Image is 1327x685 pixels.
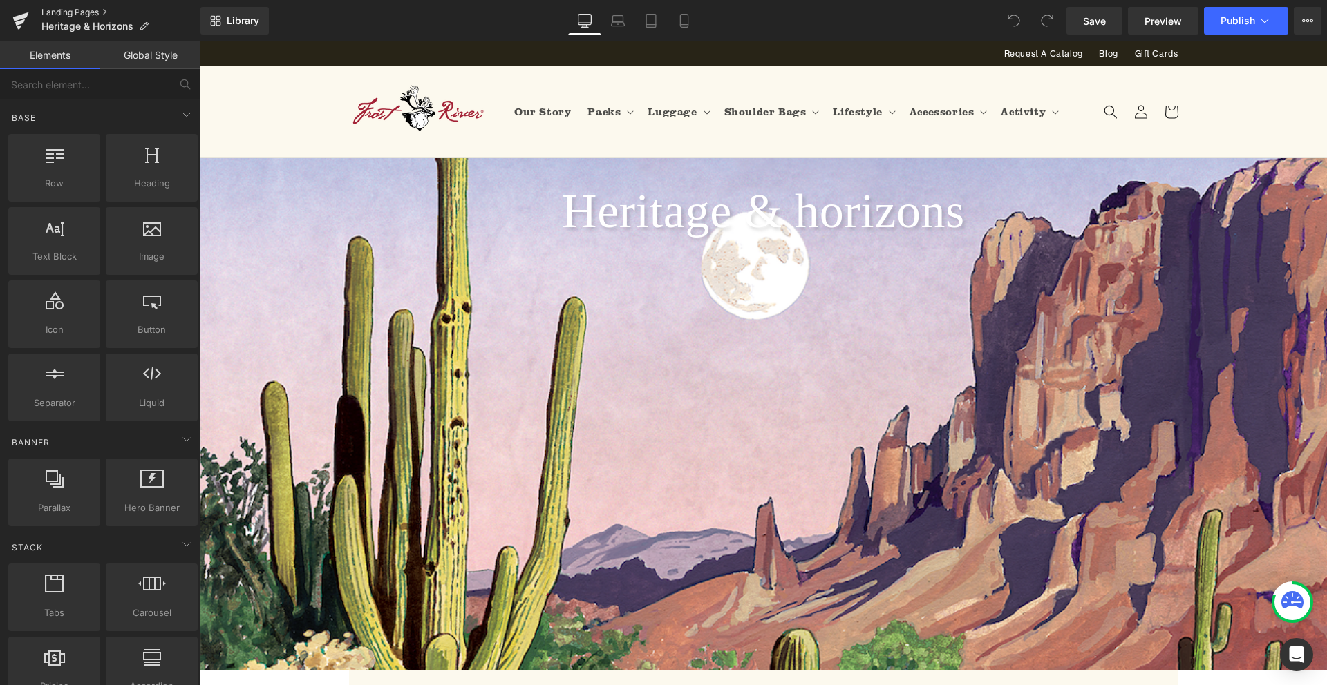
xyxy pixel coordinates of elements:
span: Carousel [110,606,194,620]
a: Preview [1128,7,1198,35]
span: Text Block [12,249,96,264]
span: Button [110,322,194,337]
span: Tabs [12,606,96,620]
span: Heritage & Horizons [41,21,133,32]
span: Packs [388,64,421,77]
span: Liquid [110,396,194,410]
a: Blog [899,7,921,17]
span: Shoulder Bags [525,64,607,77]
summary: Search [896,55,926,86]
span: Luggage [448,64,497,77]
summary: Activity [793,55,865,86]
summary: Accessories [702,55,793,86]
span: Separator [12,396,96,410]
span: Request A Catalog [804,7,883,17]
span: Icon [12,322,96,337]
button: More [1294,7,1321,35]
a: Our Story [306,55,379,86]
a: Mobile [668,7,701,35]
span: Hero Banner [110,501,194,515]
img: Frost River [149,44,288,97]
div: Open Intercom Messenger [1280,638,1313,671]
span: Parallax [12,501,96,515]
span: Activity [801,64,846,77]
span: Our Story [314,64,371,77]
a: New Library [200,7,269,35]
a: Global Style [100,41,200,69]
a: Tablet [634,7,668,35]
span: Heading [110,176,194,191]
span: Base [10,111,37,124]
span: Preview [1145,14,1182,28]
summary: Lifestyle [625,55,701,86]
span: Blog [899,7,918,17]
span: Publish [1221,15,1255,26]
button: Undo [1000,7,1028,35]
span: Lifestyle [633,64,682,77]
span: Image [110,249,194,264]
a: Gift Cards [935,7,979,17]
button: Publish [1204,7,1288,35]
a: Laptop [601,7,634,35]
a: Landing Pages [41,7,200,18]
a: Desktop [568,7,601,35]
span: Banner [10,436,51,449]
summary: Packs [379,55,440,86]
summary: Shoulder Bags [516,55,625,86]
span: Accessories [710,64,775,77]
button: Redo [1033,7,1061,35]
span: Stack [10,541,44,554]
span: Save [1083,14,1106,28]
summary: Luggage [440,55,516,86]
span: Row [12,176,96,191]
a: Request A Catalog [804,7,886,17]
span: Library [227,15,259,27]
